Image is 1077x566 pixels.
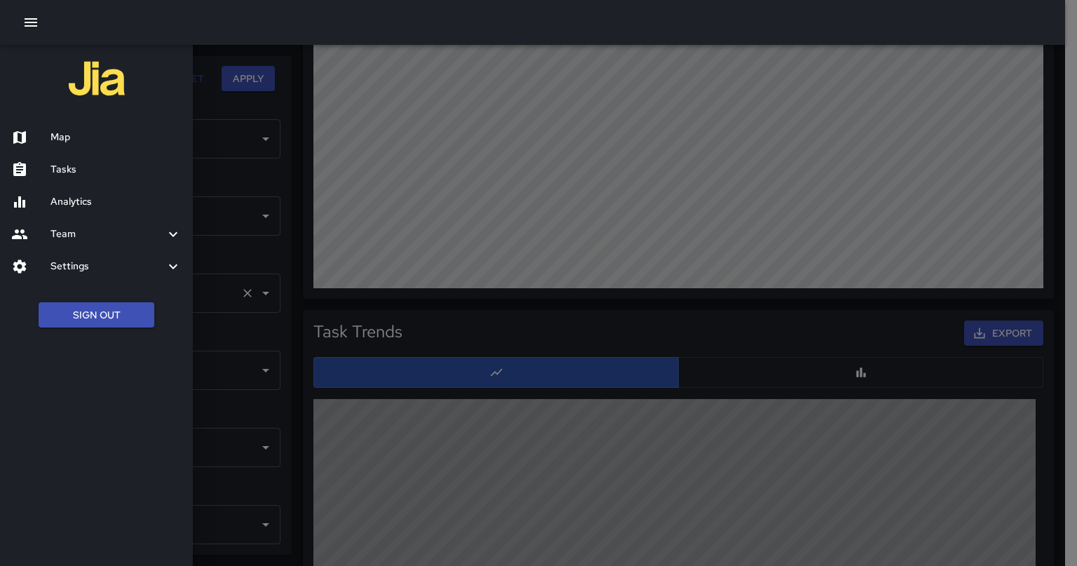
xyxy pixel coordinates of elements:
h6: Map [50,130,182,145]
h6: Team [50,227,165,242]
button: Sign Out [39,302,154,328]
img: jia-logo [69,50,125,107]
h6: Settings [50,259,165,274]
h6: Tasks [50,162,182,177]
h6: Analytics [50,194,182,210]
